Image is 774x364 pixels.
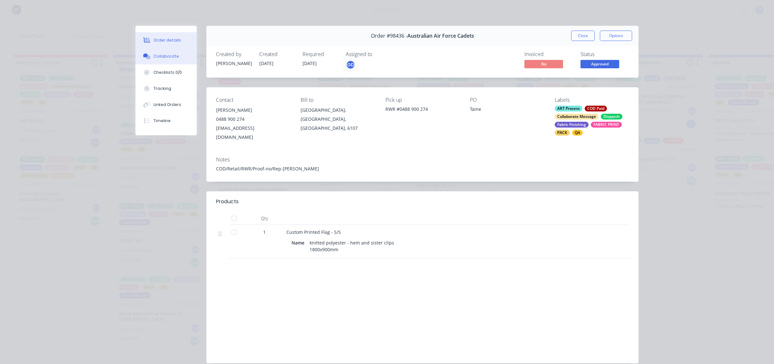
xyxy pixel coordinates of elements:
[245,212,284,225] div: Qty
[135,81,197,97] button: Tracking
[135,97,197,113] button: Linked Orders
[292,238,307,247] div: Name
[135,113,197,129] button: Timeline
[591,122,622,128] div: FABRIC PRINT
[385,97,460,103] div: Pick up
[303,51,338,57] div: Required
[216,124,290,142] div: [EMAIL_ADDRESS][DOMAIN_NAME]
[572,130,583,136] div: QA
[216,198,239,206] div: Products
[216,106,290,142] div: [PERSON_NAME]0488 900 274[EMAIL_ADDRESS][DOMAIN_NAME]
[263,229,266,235] span: 1
[301,97,375,103] div: Bill to
[154,102,181,108] div: Linked Orders
[301,106,375,133] div: [GEOGRAPHIC_DATA], [GEOGRAPHIC_DATA], [GEOGRAPHIC_DATA], 6107
[259,51,295,57] div: Created
[580,60,619,68] span: Approved
[470,106,544,115] div: Taine
[154,70,182,75] div: Checklists 0/0
[286,229,341,235] span: Custom Printed Flag - S/S
[346,60,355,70] button: GD
[371,33,407,39] span: Order #98436 -
[135,32,197,48] button: Order details
[524,51,573,57] div: Invoiced
[555,122,589,128] div: Fabric Finishing
[600,31,632,41] button: Options
[555,97,629,103] div: Labels
[524,60,563,68] span: No
[580,60,619,70] button: Approved
[259,60,273,66] span: [DATE]
[135,48,197,64] button: Collaborate
[580,51,629,57] div: Status
[601,114,622,120] div: Dispatch
[154,53,179,59] div: Collaborate
[555,114,599,120] div: Collaborate Message
[135,64,197,81] button: Checklists 0/0
[555,130,570,136] div: PACK
[307,238,397,254] div: knitted polyester - hem and sister clips 1800x900mm
[216,60,252,67] div: [PERSON_NAME]
[216,106,290,115] div: [PERSON_NAME]
[470,97,544,103] div: PO
[216,165,629,172] div: COD/Retail/RWR/Proof-no/Rep-[PERSON_NAME]
[154,118,171,124] div: Timeline
[407,33,474,39] span: Australian Air Force Cadets
[585,106,607,111] div: COD Paid
[346,51,410,57] div: Assigned to
[571,31,595,41] button: Close
[154,37,181,43] div: Order details
[154,86,171,91] div: Tracking
[216,51,252,57] div: Created by
[555,106,582,111] div: ART Process
[216,97,290,103] div: Contact
[216,115,290,124] div: 0488 900 274
[385,106,460,112] div: RWR #0488 900 274
[303,60,317,66] span: [DATE]
[216,157,629,163] div: Notes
